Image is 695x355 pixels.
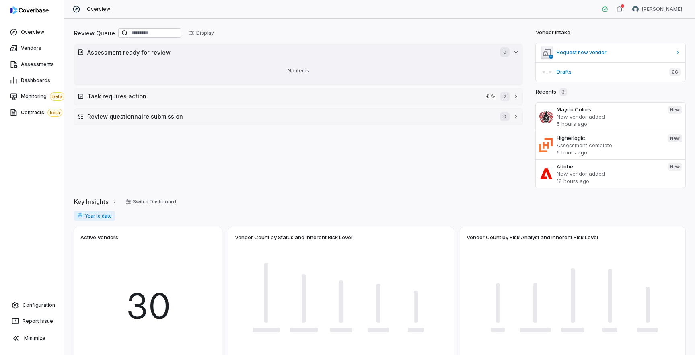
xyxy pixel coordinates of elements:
p: New vendor added [557,170,661,177]
button: Zi Chong Kao avatar[PERSON_NAME] [627,3,687,15]
span: New [668,163,682,171]
p: New vendor added [557,113,661,120]
span: Configuration [23,302,55,308]
span: Vendor Count by Status and Inherent Risk Level [235,234,352,241]
span: New [668,134,682,142]
a: Configuration [3,298,61,312]
span: Report Issue [23,318,53,324]
span: 0 [500,47,510,57]
a: Contractsbeta [2,105,62,120]
span: New [668,106,682,114]
span: 3 [559,88,567,96]
h3: Higherlogic [557,134,661,142]
button: Switch Dashboard [121,196,181,208]
span: Minimize [24,335,45,341]
a: Dashboards [2,73,62,88]
h2: Recents [536,88,567,96]
h2: Review questionnaire submission [87,112,492,121]
span: Contracts [21,109,62,117]
img: logo-D7KZi-bG.svg [10,6,49,14]
span: 0 [500,112,510,121]
button: Task requires actionopenai.comopenai.com2 [74,88,522,105]
a: Monitoringbeta [2,89,62,104]
a: Overview [2,25,62,39]
button: Drafts66 [536,62,685,82]
span: Dashboards [21,77,50,84]
span: Active Vendors [80,234,118,241]
span: Vendor Count by Risk Analyst and Inherent Risk Level [467,234,598,241]
svg: Date range for report [77,213,83,219]
a: Key Insights [74,193,117,210]
a: Assessments [2,57,62,72]
a: AdobeNew vendor added18 hours agoNew [536,159,685,188]
span: beta [47,109,62,117]
button: Minimize [3,330,61,346]
a: HigherlogicAssessment complete6 hours agoNew [536,131,685,159]
p: Assessment complete [557,142,661,149]
a: Vendors [2,41,62,55]
span: Monitoring [21,92,65,101]
h2: Task requires action [87,92,482,101]
h3: Adobe [557,163,661,170]
img: Zi Chong Kao avatar [632,6,639,12]
p: 18 hours ago [557,177,661,185]
span: Overview [87,6,110,12]
span: 2 [500,92,510,101]
span: Overview [21,29,44,35]
span: beta [50,92,65,101]
h2: Assessment ready for review [87,48,492,57]
h2: Review Queue [74,29,115,37]
span: Vendors [21,45,41,51]
span: Key Insights [74,197,109,206]
a: Request new vendor [536,43,685,62]
span: Year to date [74,211,115,221]
span: Assessments [21,61,54,68]
button: Key Insights [72,193,120,210]
span: Drafts [557,69,663,75]
span: [PERSON_NAME] [642,6,682,12]
span: 30 [126,280,171,332]
h3: Mayco Colors [557,106,661,113]
span: 66 [669,68,681,76]
div: No items [78,60,519,81]
a: Mayco ColorsNew vendor added5 hours agoNew [536,103,685,131]
span: Request new vendor [557,49,672,56]
p: 6 hours ago [557,149,661,156]
button: Report Issue [3,314,61,328]
h2: Vendor Intake [536,29,570,37]
button: Assessment ready for review0 [74,44,522,60]
button: Display [184,27,219,39]
button: Review questionnaire submission0 [74,109,522,125]
p: 5 hours ago [557,120,661,127]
